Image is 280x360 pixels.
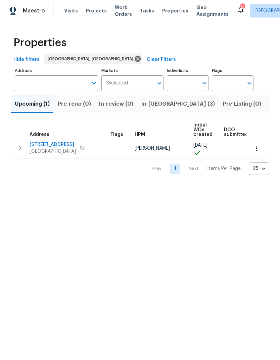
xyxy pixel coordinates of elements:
button: Open [200,78,209,88]
span: [PERSON_NAME] [135,146,170,151]
a: Goto page 1 [170,164,180,174]
label: Individuals [167,69,208,73]
span: [DATE] [193,143,207,148]
span: Pre-reno (0) [58,99,91,109]
span: Flags [110,132,123,137]
button: Open [89,78,99,88]
span: Address [30,132,49,137]
span: Properties [13,39,66,46]
span: In-review (0) [99,99,133,109]
span: Projects [86,7,107,14]
div: 6 [240,4,245,11]
span: Properties [162,7,188,14]
button: Clear Filters [144,53,179,66]
span: 1 Selected [106,80,128,86]
span: Hide filters [13,56,40,64]
div: 25 [249,160,269,177]
button: Open [155,78,164,88]
span: DCO submitted [224,128,248,137]
span: Tasks [140,8,154,13]
button: Open [245,78,254,88]
span: Visits [64,7,78,14]
span: Geo Assignments [196,4,229,17]
span: Maestro [23,7,45,14]
span: Pre-Listing (0) [223,99,261,109]
nav: Pagination Navigation [146,163,269,175]
span: Work Orders [115,4,132,17]
span: Clear Filters [147,56,176,64]
div: [GEOGRAPHIC_DATA], [GEOGRAPHIC_DATA] [44,53,142,64]
span: [GEOGRAPHIC_DATA], [GEOGRAPHIC_DATA] [48,56,136,62]
button: Hide filters [11,53,42,66]
span: In-[GEOGRAPHIC_DATA] (3) [141,99,215,109]
label: Markets [101,69,164,73]
span: Upcoming (1) [15,99,50,109]
span: Initial WOs created [193,123,213,137]
label: Address [15,69,98,73]
span: HPM [135,132,145,137]
label: Flags [212,69,253,73]
p: Items Per Page [207,165,241,172]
